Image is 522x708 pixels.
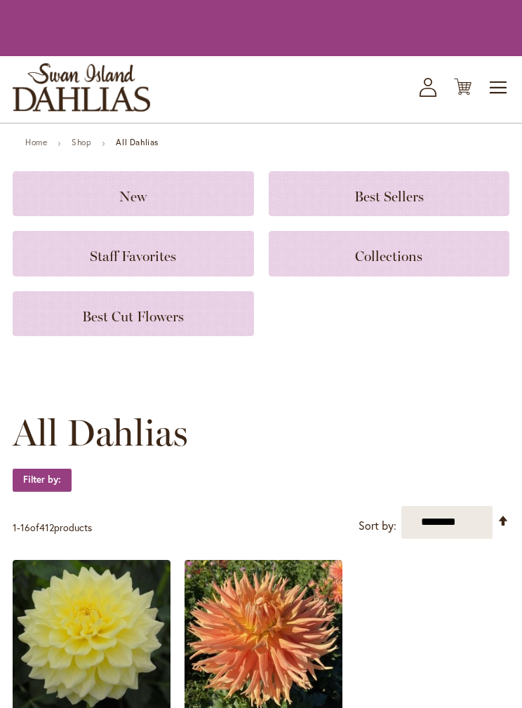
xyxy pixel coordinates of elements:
[269,231,510,276] a: Collections
[11,658,50,697] iframe: Launch Accessibility Center
[359,513,396,539] label: Sort by:
[354,188,424,205] span: Best Sellers
[72,137,91,147] a: Shop
[82,308,184,325] span: Best Cut Flowers
[119,188,147,205] span: New
[13,521,17,534] span: 1
[13,412,188,454] span: All Dahlias
[13,516,92,539] p: - of products
[20,521,30,534] span: 16
[13,291,254,336] a: Best Cut Flowers
[269,171,510,216] a: Best Sellers
[13,63,150,112] a: store logo
[13,171,254,216] a: New
[25,137,47,147] a: Home
[13,468,72,492] strong: Filter by:
[90,248,176,265] span: Staff Favorites
[355,248,422,265] span: Collections
[13,231,254,276] a: Staff Favorites
[116,137,159,147] strong: All Dahlias
[39,521,54,534] span: 412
